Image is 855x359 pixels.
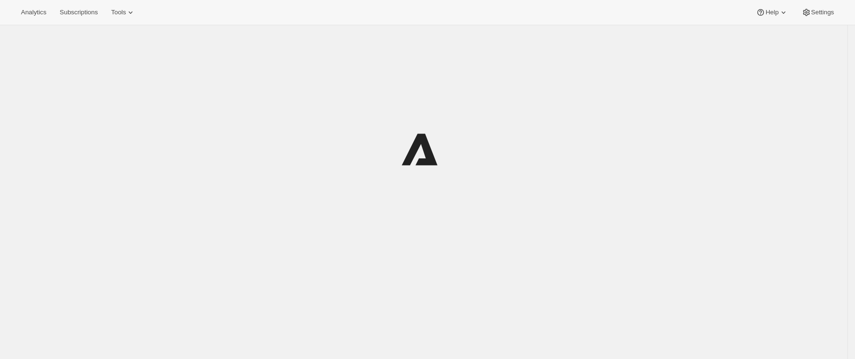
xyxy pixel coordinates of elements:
button: Settings [796,6,840,19]
button: Tools [105,6,141,19]
button: Help [750,6,794,19]
span: Subscriptions [60,9,98,16]
button: Analytics [15,6,52,19]
button: Subscriptions [54,6,103,19]
span: Tools [111,9,126,16]
span: Help [765,9,778,16]
span: Settings [811,9,834,16]
span: Analytics [21,9,46,16]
